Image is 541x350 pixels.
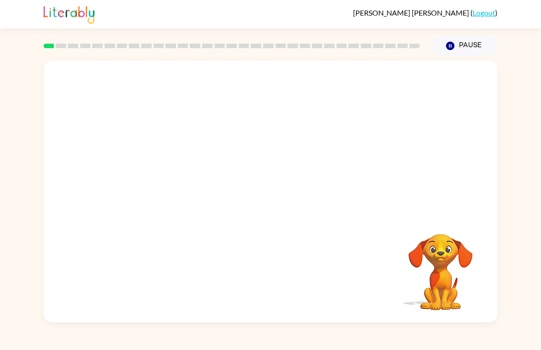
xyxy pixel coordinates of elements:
button: Pause [431,35,497,56]
video: Your browser must support playing .mp4 files to use Literably. Please try using another browser. [395,220,486,311]
span: [PERSON_NAME] [PERSON_NAME] [353,8,470,17]
div: ( ) [353,8,497,17]
img: Literably [44,4,94,24]
a: Logout [473,8,495,17]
